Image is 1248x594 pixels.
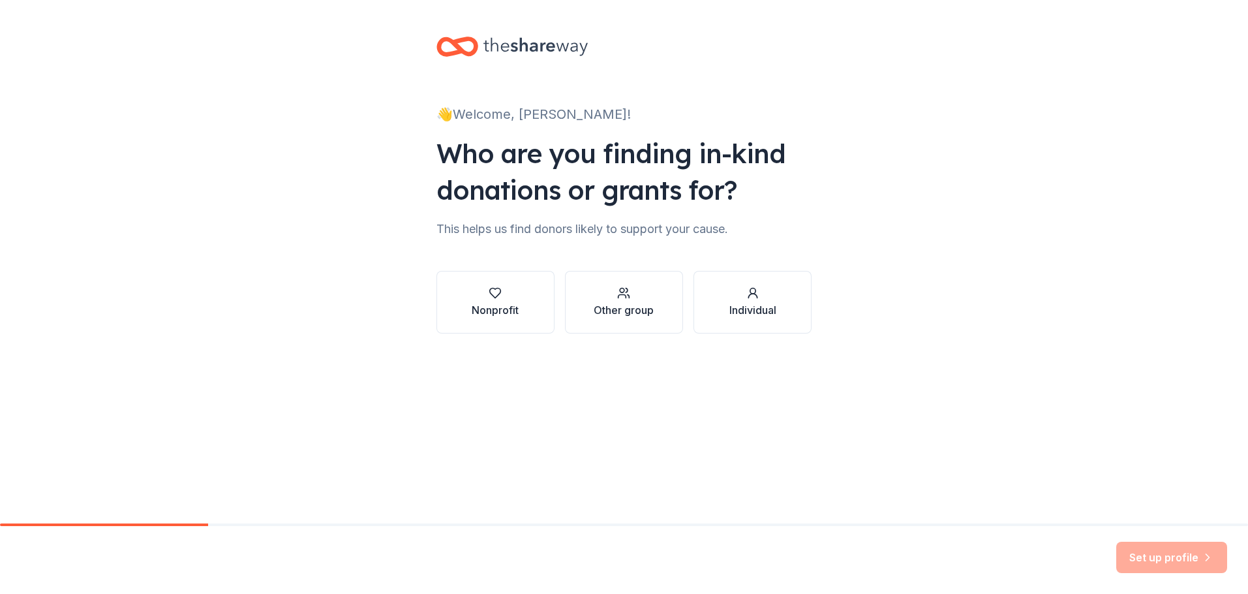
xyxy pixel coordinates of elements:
button: Nonprofit [436,271,555,334]
button: Individual [693,271,812,334]
button: Other group [565,271,683,334]
div: Individual [729,302,776,318]
div: Who are you finding in-kind donations or grants for? [436,135,812,208]
div: 👋 Welcome, [PERSON_NAME]! [436,104,812,125]
div: Other group [594,302,654,318]
div: This helps us find donors likely to support your cause. [436,219,812,240]
div: Nonprofit [472,302,519,318]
